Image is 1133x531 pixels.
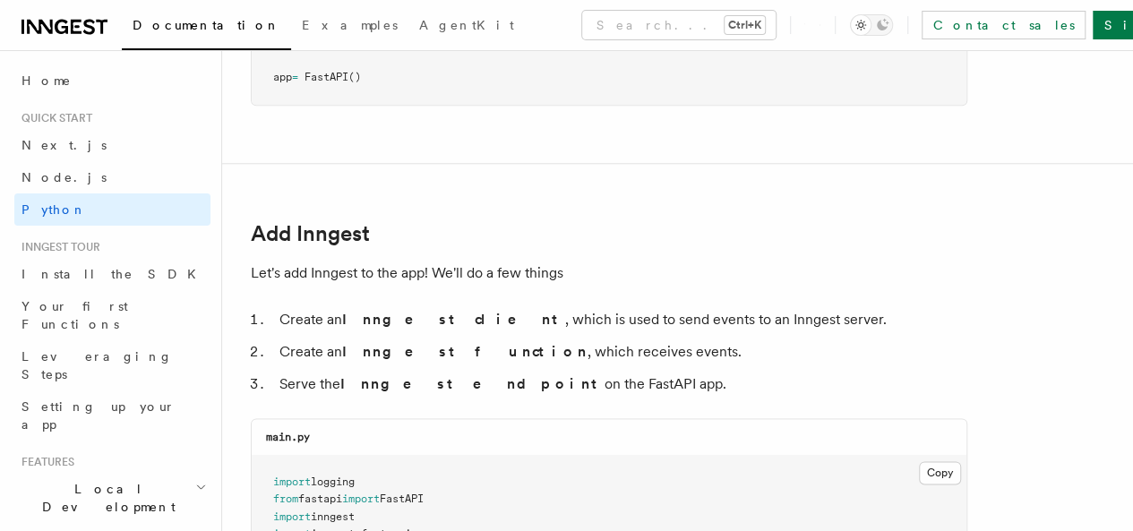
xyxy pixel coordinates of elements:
[21,138,107,152] span: Next.js
[266,431,310,443] code: main.py
[340,375,605,392] strong: Inngest endpoint
[850,14,893,36] button: Toggle dark mode
[14,455,74,469] span: Features
[14,193,210,226] a: Python
[419,18,514,32] span: AgentKit
[273,492,298,505] span: from
[919,461,961,484] button: Copy
[14,111,92,125] span: Quick start
[273,475,311,488] span: import
[273,510,311,523] span: import
[14,390,210,441] a: Setting up your app
[122,5,291,50] a: Documentation
[725,16,765,34] kbd: Ctrl+K
[274,307,967,332] li: Create an , which is used to send events to an Inngest server.
[21,72,72,90] span: Home
[14,240,100,254] span: Inngest tour
[274,339,967,364] li: Create an , which receives events.
[311,510,355,523] span: inngest
[342,343,588,360] strong: Inngest function
[251,261,967,286] p: Let's add Inngest to the app! We'll do a few things
[14,290,210,340] a: Your first Functions
[291,5,408,48] a: Examples
[348,71,361,83] span: ()
[273,71,292,83] span: app
[21,267,207,281] span: Install the SDK
[305,71,348,83] span: FastAPI
[21,202,87,217] span: Python
[274,372,967,397] li: Serve the on the FastAPI app.
[21,399,176,432] span: Setting up your app
[14,340,210,390] a: Leveraging Steps
[302,18,398,32] span: Examples
[21,170,107,184] span: Node.js
[251,221,370,246] a: Add Inngest
[342,311,565,328] strong: Inngest client
[14,129,210,161] a: Next.js
[133,18,280,32] span: Documentation
[380,492,424,505] span: FastAPI
[292,71,298,83] span: =
[311,475,355,488] span: logging
[298,492,342,505] span: fastapi
[21,349,173,381] span: Leveraging Steps
[14,161,210,193] a: Node.js
[342,492,380,505] span: import
[14,473,210,523] button: Local Development
[922,11,1086,39] a: Contact sales
[408,5,525,48] a: AgentKit
[21,299,128,331] span: Your first Functions
[14,480,195,516] span: Local Development
[582,11,776,39] button: Search...Ctrl+K
[14,64,210,97] a: Home
[14,258,210,290] a: Install the SDK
